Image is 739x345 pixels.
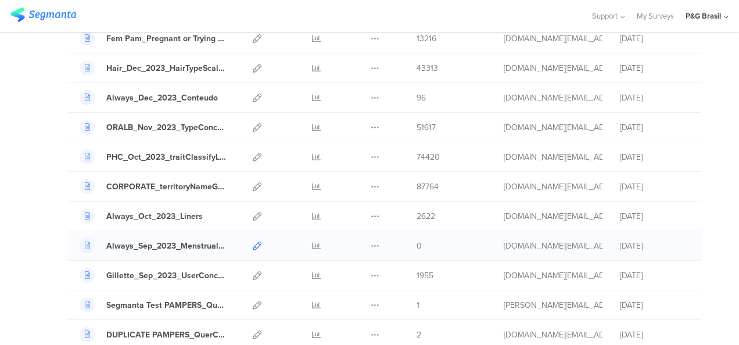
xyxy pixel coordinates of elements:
[417,329,421,341] span: 2
[106,181,227,193] div: CORPORATE_territoryNameGender_OCT_2023
[504,92,602,104] div: maluli.jm@pg.com
[80,327,227,342] a: DUPLICATE PAMPERS_QuerContinuarNaBase_Aug_2023
[106,33,227,45] div: Fem Pam_Pregnant or Trying DOB_Dec_2023
[80,31,227,46] a: Fem Pam_Pregnant or Trying DOB_Dec_[DEMOGRAPHIC_DATA]
[504,210,602,222] div: maluli.jm@pg.com
[106,121,227,134] div: ORALB_Nov_2023_TypeConcern
[620,33,690,45] div: [DATE]
[106,329,227,341] div: DUPLICATE PAMPERS_QuerContinuarNaBase_Aug_2023
[620,62,690,74] div: [DATE]
[504,269,602,282] div: maluli.jm@pg.com
[504,151,602,163] div: maluli.jm@pg.com
[504,62,602,74] div: maluli.jm@pg.com
[80,297,227,312] a: Segmanta Test PAMPERS_QuerContinuarNaBase_Aug_2023
[620,210,690,222] div: [DATE]
[417,181,439,193] span: 87764
[620,240,690,252] div: [DATE]
[106,240,227,252] div: Always_Sep_2023_MenstrualFlow
[80,268,227,283] a: Gillette_Sep_2023_UserConcern
[620,269,690,282] div: [DATE]
[106,299,227,311] div: Segmanta Test PAMPERS_QuerContinuarNaBase_Aug_2023
[10,8,76,22] img: segmanta logo
[80,120,227,135] a: ORALB_Nov_2023_TypeConcern
[504,240,602,252] div: maluli.jm@pg.com
[80,238,227,253] a: Always_Sep_2023_MenstrualFlow
[620,151,690,163] div: [DATE]
[417,92,426,104] span: 96
[504,299,602,311] div: riel@segmanta.com
[417,33,436,45] span: 13216
[504,33,602,45] div: maluli.jm@pg.com
[80,209,203,224] a: Always_Oct_2023_Liners
[504,121,602,134] div: maluli.jm@pg.com
[80,179,227,194] a: CORPORATE_territoryNameGender_OCT_2023
[106,151,227,163] div: PHC_Oct_2023_traitClassifyLifestyleIdValue
[80,60,227,76] a: Hair_Dec_2023_HairTypeScalpConcern
[106,269,227,282] div: Gillette_Sep_2023_UserConcern
[417,151,440,163] span: 74420
[620,121,690,134] div: [DATE]
[417,121,436,134] span: 51617
[417,210,435,222] span: 2622
[504,181,602,193] div: maluli.jm@pg.com
[686,10,721,21] div: P&G Brasil
[106,210,203,222] div: Always_Oct_2023_Liners
[80,90,218,105] a: Always_Dec_2023_Conteudo
[106,62,227,74] div: Hair_Dec_2023_HairTypeScalpConcern
[620,181,690,193] div: [DATE]
[620,329,690,341] div: [DATE]
[504,329,602,341] div: maluli.jm@pg.com
[106,92,218,104] div: Always_Dec_2023_Conteudo
[80,149,227,164] a: PHC_Oct_2023_traitClassifyLifestyleIdValue
[417,299,419,311] span: 1
[417,269,433,282] span: 1955
[620,299,690,311] div: [DATE]
[417,240,422,252] span: 0
[620,92,690,104] div: [DATE]
[417,62,438,74] span: 43313
[592,10,618,21] span: Support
